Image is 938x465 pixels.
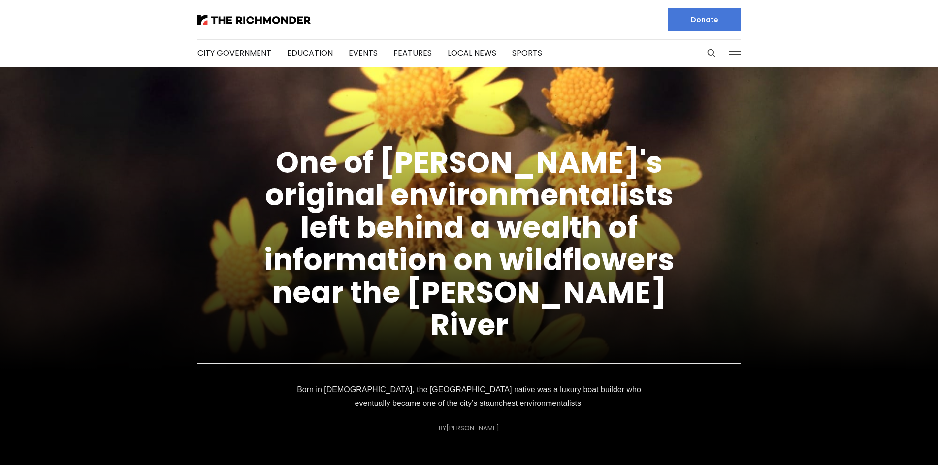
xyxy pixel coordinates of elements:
[197,15,311,25] img: The Richmonder
[197,47,271,59] a: City Government
[349,47,378,59] a: Events
[393,47,432,59] a: Features
[448,47,496,59] a: Local News
[668,8,741,31] a: Donate
[294,383,645,410] p: Born in [DEMOGRAPHIC_DATA], the [GEOGRAPHIC_DATA] native was a luxury boat builder who eventually...
[446,423,499,433] a: [PERSON_NAME]
[287,47,333,59] a: Education
[704,46,719,61] button: Search this site
[512,47,542,59] a: Sports
[264,142,675,345] a: One of [PERSON_NAME]'s original environmentalists left behind a wealth of information on wildflow...
[439,424,499,432] div: By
